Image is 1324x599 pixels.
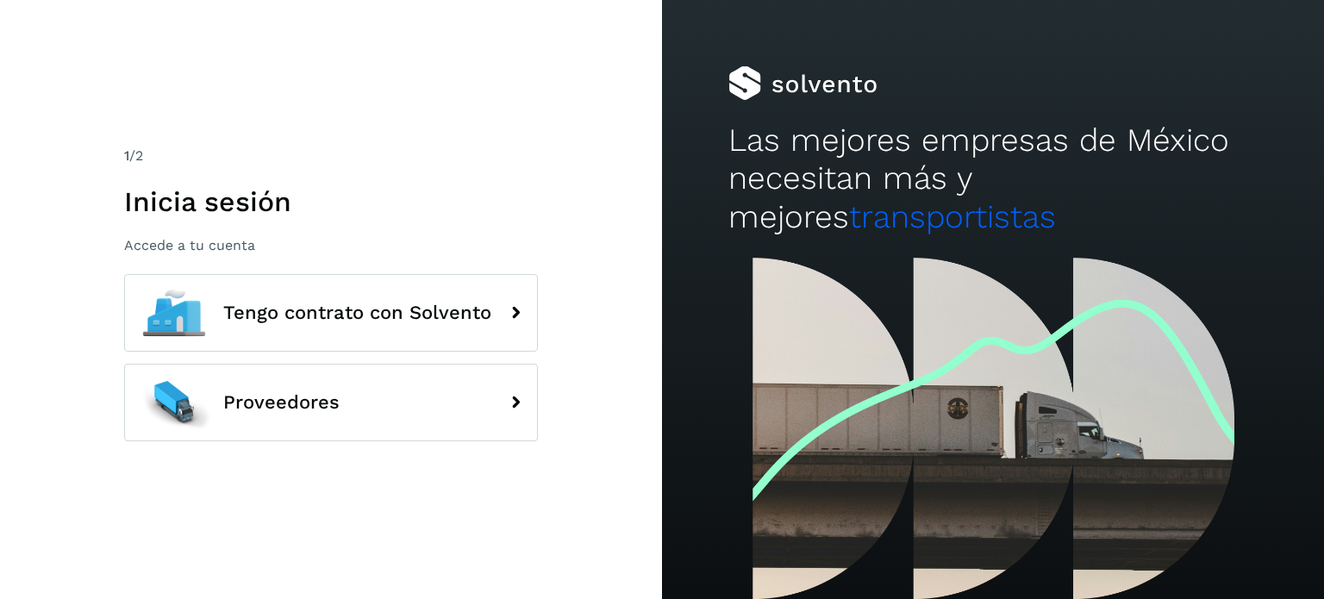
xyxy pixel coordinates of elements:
[849,198,1056,235] span: transportistas
[728,122,1258,236] h2: Las mejores empresas de México necesitan más y mejores
[223,392,340,413] span: Proveedores
[124,147,129,164] span: 1
[223,303,491,323] span: Tengo contrato con Solvento
[124,237,538,253] p: Accede a tu cuenta
[124,364,538,441] button: Proveedores
[124,274,538,352] button: Tengo contrato con Solvento
[124,185,538,218] h1: Inicia sesión
[124,146,538,166] div: /2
